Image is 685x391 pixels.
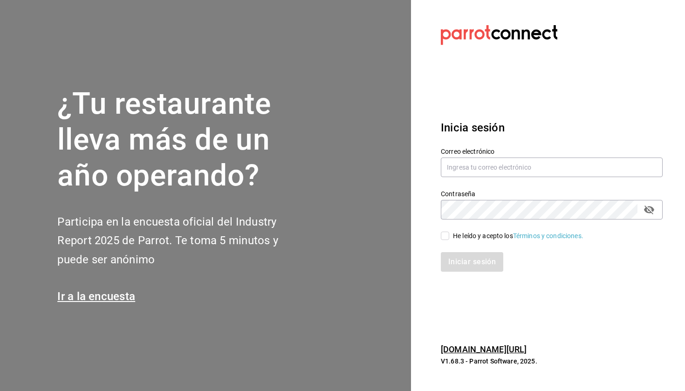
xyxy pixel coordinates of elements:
[641,202,657,218] button: passwordField
[513,232,583,240] a: Términos y condiciones.
[441,357,663,366] p: V1.68.3 - Parrot Software, 2025.
[441,158,663,177] input: Ingresa tu correo electrónico
[441,344,527,354] a: [DOMAIN_NAME][URL]
[57,86,309,193] h1: ¿Tu restaurante lleva más de un año operando?
[57,213,309,269] h2: Participa en la encuesta oficial del Industry Report 2025 de Parrot. Te toma 5 minutos y puede se...
[453,231,583,241] div: He leído y acepto los
[441,148,663,155] label: Correo electrónico
[441,191,663,197] label: Contraseña
[441,119,663,136] h3: Inicia sesión
[57,290,135,303] a: Ir a la encuesta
